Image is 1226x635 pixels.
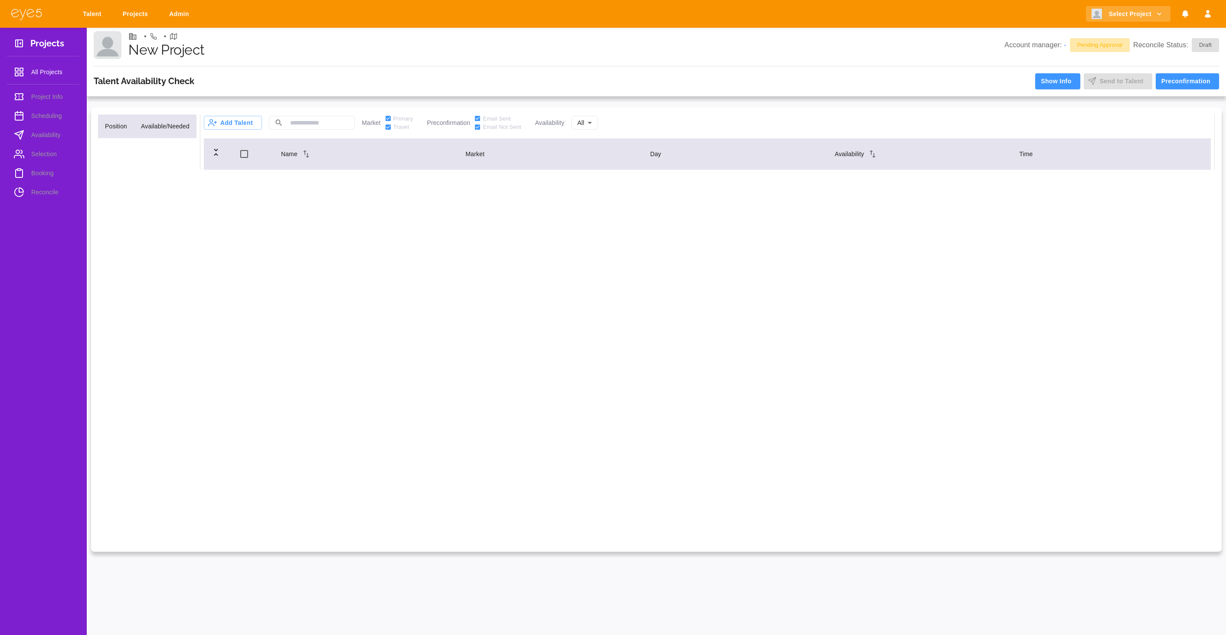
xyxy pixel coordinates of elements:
[1194,41,1217,49] span: Draft
[1035,73,1080,89] button: Show Info
[144,31,147,42] li: •
[134,115,196,138] th: Available/Needed
[7,63,79,81] a: All Projects
[535,118,564,128] p: Availability
[1064,41,1066,49] a: -
[571,114,598,132] div: All
[163,6,198,22] a: Admin
[393,115,413,123] span: Primary
[164,31,167,42] li: •
[94,31,121,59] img: Client logo
[1177,6,1193,22] button: Notifications
[483,115,510,123] span: Email Sent
[204,116,262,130] button: Add Talent
[94,76,194,86] h3: Talent Availability Check
[281,149,452,159] div: Name
[1156,73,1219,89] button: Preconfirmation
[98,115,134,138] th: Position
[1012,138,1197,170] th: Time
[835,149,1006,159] div: Availability
[117,6,157,22] a: Projects
[1086,6,1170,22] button: Select Project
[10,8,43,20] img: eye5
[1072,41,1128,49] span: Pending Approval
[77,6,110,22] a: Talent
[1092,9,1102,19] img: Client logo
[1004,40,1066,50] p: Account manager:
[31,67,72,77] span: All Projects
[427,118,470,128] p: Preconfirmation
[459,138,644,170] th: Market
[1133,38,1219,52] p: Reconcile Status:
[393,123,409,131] span: Travel
[30,38,64,52] h3: Projects
[128,42,1004,58] h1: New Project
[643,138,828,170] th: Day
[362,118,381,128] p: Market
[483,123,521,131] span: Email Not Sent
